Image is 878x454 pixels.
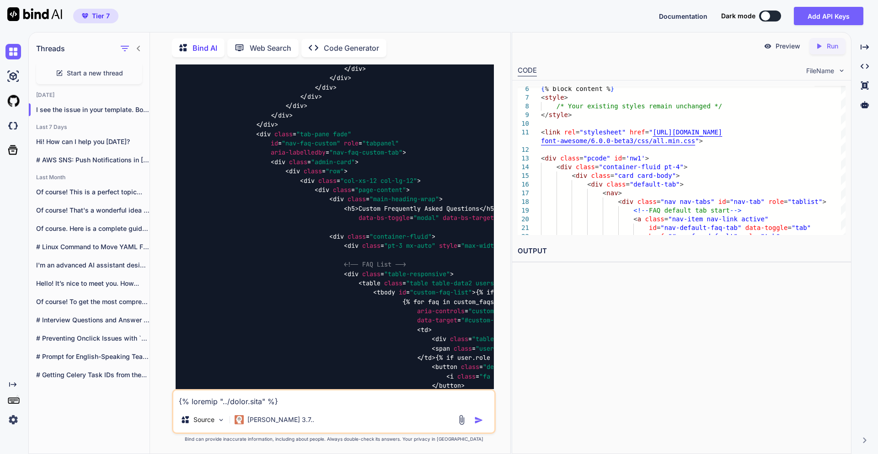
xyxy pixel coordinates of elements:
[806,66,834,75] span: FileName
[36,242,150,251] p: # Linux Command to Move YAML Files...
[278,111,289,119] span: div
[603,189,606,197] span: <
[450,335,468,343] span: class
[432,363,658,371] span: < = = >
[285,167,348,176] span: < = >
[518,180,529,189] div: 16
[541,85,545,92] span: {
[435,363,457,371] span: button
[377,288,395,297] span: tbody
[5,44,21,59] img: chat
[649,224,657,231] span: id
[92,11,110,21] span: Tier 7
[591,172,610,179] span: class
[271,149,326,157] span: aria-labelledby
[282,139,340,147] span: "nav-faq-custom"
[217,416,225,424] img: Pick Models
[545,94,564,101] span: style
[329,149,402,157] span: "nav-faq-custom-tab"
[518,128,529,137] div: 11
[618,198,621,205] span: <
[568,111,572,118] span: >
[351,64,362,73] span: div
[274,130,293,138] span: class
[645,155,648,162] span: >
[583,155,610,162] span: "pcode"
[757,233,760,240] span: =
[741,233,757,240] span: role
[348,204,355,213] span: h5
[293,102,304,110] span: div
[518,206,529,215] div: 19
[300,176,421,185] span: < = >
[285,102,307,110] span: </ >
[591,181,602,188] span: div
[668,215,768,223] span: "nav-item nav-link active"
[610,172,614,179] span: =
[541,94,545,101] span: <
[549,111,568,118] span: style
[355,186,406,194] span: "page-content"
[614,155,622,162] span: id
[344,242,534,250] span: < = = >
[576,163,595,171] span: class
[260,130,271,138] span: div
[726,198,729,205] span: =
[618,189,621,197] span: >
[572,172,575,179] span: <
[483,363,530,371] span: "delete-icon"
[838,67,846,75] img: chevron down
[622,155,626,162] span: =
[344,139,359,147] span: role
[73,9,118,23] button: premiumTier 7
[304,176,315,185] span: div
[432,335,523,343] span: < = >
[362,139,399,147] span: "tabpanel"
[384,242,435,250] span: "pt-3 mx-auto"
[556,102,722,110] span: /* Your existing styles remain unchanged */
[792,224,811,231] span: "tab"
[362,270,380,278] span: class
[359,279,523,287] span: < = >
[606,189,618,197] span: nav
[794,7,863,25] button: Add API Keys
[36,315,150,325] p: # Interview Questions and Answer Guidance ##...
[362,279,380,287] span: table
[649,128,653,136] span: "
[564,128,575,136] span: rel
[5,69,21,84] img: ai-studio
[348,232,366,240] span: class
[329,74,351,82] span: </ >
[645,215,664,223] span: class
[599,163,683,171] span: "container-fluid pt-4"
[518,145,529,154] div: 12
[721,11,755,21] span: Dark mode
[606,181,626,188] span: class
[193,43,217,53] p: Bind AI
[657,198,660,205] span: =
[450,372,454,380] span: i
[304,167,322,176] span: class
[410,288,472,297] span: "custom-faq-list"
[369,195,439,203] span: "main-heading-wrap"
[518,224,529,232] div: 21
[733,233,737,240] span: "
[384,270,450,278] span: "table-responsive"
[564,94,567,101] span: >
[518,154,529,163] div: 13
[556,163,560,171] span: <
[518,85,529,93] div: 6
[36,352,150,361] p: # Prompt for English-Speaking Teacher LLM For...
[461,242,530,250] span: "max-width: 540px;"
[435,335,446,343] span: div
[518,163,529,171] div: 14
[695,137,699,144] span: "
[649,207,730,214] span: FAQ default tab start
[659,12,707,20] span: Documentation
[36,137,150,146] p: Hi! How can I help you [DATE]?
[344,204,359,213] span: < >
[315,83,337,91] span: </ >
[784,198,787,205] span: =
[271,111,293,119] span: </ >
[633,207,649,214] span: <!--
